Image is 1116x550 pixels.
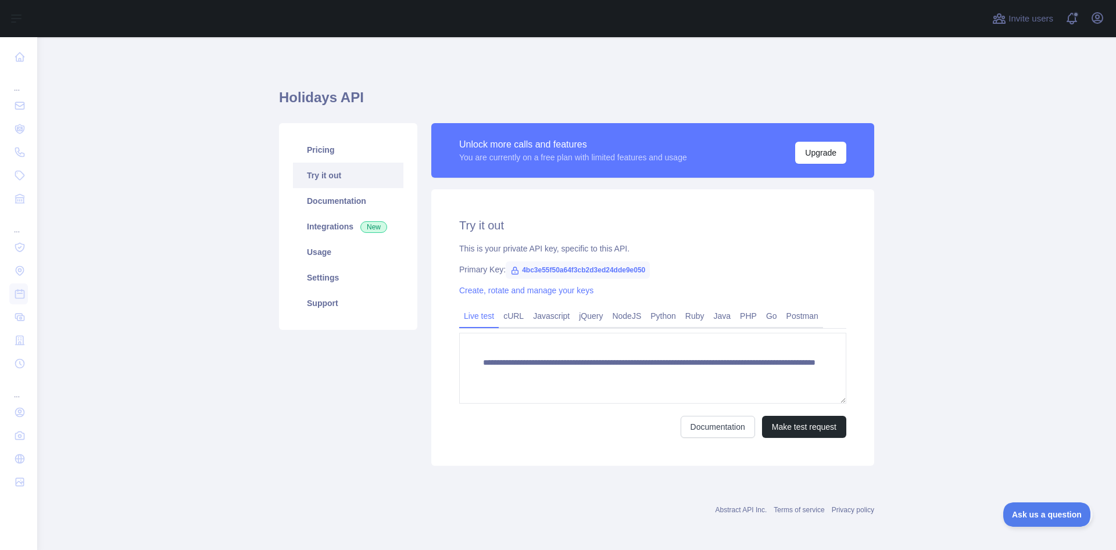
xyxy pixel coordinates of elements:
a: Java [709,307,736,325]
span: 4bc3e55f50a64f3cb2d3ed24dde9e050 [506,261,650,279]
div: ... [9,376,28,400]
span: Invite users [1008,12,1053,26]
a: jQuery [574,307,607,325]
a: Live test [459,307,499,325]
a: Documentation [681,416,755,438]
div: You are currently on a free plan with limited features and usage [459,152,687,163]
a: Create, rotate and manage your keys [459,286,593,295]
a: Abstract API Inc. [716,506,767,514]
a: Terms of service [774,506,824,514]
a: Integrations New [293,214,403,239]
button: Upgrade [795,142,846,164]
h2: Try it out [459,217,846,233]
a: Try it out [293,163,403,188]
a: Javascript [528,307,574,325]
a: Privacy policy [832,506,874,514]
a: NodeJS [607,307,646,325]
a: Support [293,290,403,316]
a: Ruby [681,307,709,325]
a: Postman [782,307,823,325]
a: Pricing [293,137,403,163]
a: PHP [735,307,761,325]
div: Unlock more calls and features [459,138,687,152]
a: cURL [499,307,528,325]
a: Go [761,307,782,325]
div: ... [9,70,28,93]
a: Settings [293,265,403,290]
span: New [360,221,387,233]
div: ... [9,211,28,235]
button: Make test request [762,416,846,438]
div: This is your private API key, specific to this API. [459,243,846,254]
a: Python [646,307,681,325]
button: Invite users [990,9,1056,28]
iframe: Toggle Customer Support [1003,502,1093,527]
div: Primary Key: [459,264,846,275]
a: Usage [293,239,403,265]
h1: Holidays API [279,88,874,116]
a: Documentation [293,188,403,214]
